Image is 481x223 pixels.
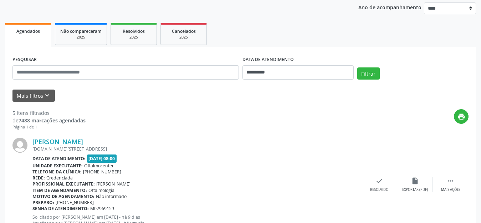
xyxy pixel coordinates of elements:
b: Rede: [32,175,45,181]
div: Exportar (PDF) [402,187,428,192]
b: Motivo de agendamento: [32,193,94,199]
b: Item de agendamento: [32,187,87,193]
img: img [12,138,27,153]
div: 5 itens filtrados [12,109,86,117]
i: keyboard_arrow_down [43,92,51,100]
div: [DOMAIN_NAME][STREET_ADDRESS] [32,146,362,152]
span: Não informado [96,193,127,199]
i:  [447,177,455,185]
b: Telefone da clínica: [32,169,82,175]
span: Credenciada [46,175,73,181]
div: de [12,117,86,124]
span: [DATE] 08:00 [87,154,117,163]
div: 2025 [60,35,102,40]
span: [PERSON_NAME] [96,181,131,187]
i: print [457,113,465,121]
div: Página 1 de 1 [12,124,86,130]
span: Oftalmocenter [84,163,114,169]
b: Unidade executante: [32,163,83,169]
b: Data de atendimento: [32,156,86,162]
div: 2025 [116,35,152,40]
span: Resolvidos [123,28,145,34]
span: Não compareceram [60,28,102,34]
span: Agendados [16,28,40,34]
b: Senha de atendimento: [32,206,89,212]
span: M02969159 [90,206,114,212]
span: Cancelados [172,28,196,34]
b: Profissional executante: [32,181,95,187]
span: [PHONE_NUMBER] [56,199,94,206]
i: check [375,177,383,185]
label: PESQUISAR [12,54,37,65]
div: Resolvido [370,187,388,192]
p: Ano de acompanhamento [358,2,421,11]
div: 2025 [166,35,201,40]
div: Mais ações [441,187,460,192]
button: print [454,109,469,124]
button: Mais filtroskeyboard_arrow_down [12,90,55,102]
i: insert_drive_file [411,177,419,185]
span: Oftalmologia [88,187,114,193]
b: Preparo: [32,199,54,206]
a: [PERSON_NAME] [32,138,83,146]
span: [PHONE_NUMBER] [83,169,121,175]
button: Filtrar [357,67,380,80]
strong: 7488 marcações agendadas [19,117,86,124]
label: DATA DE ATENDIMENTO [242,54,294,65]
